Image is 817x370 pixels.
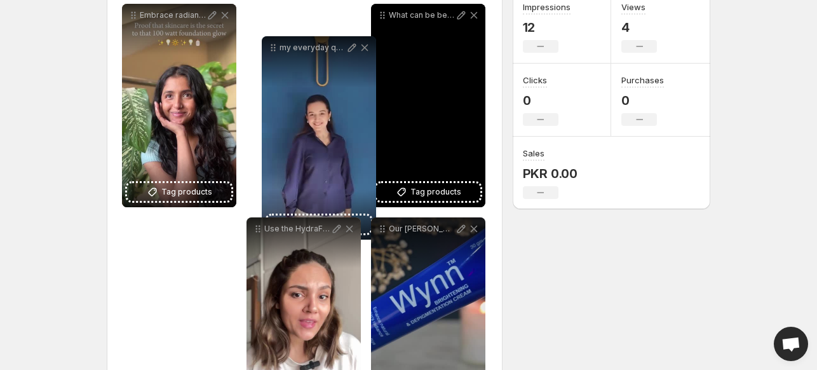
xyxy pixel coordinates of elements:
[774,327,808,361] div: Open chat
[523,1,571,13] h3: Impressions
[523,147,544,160] h3: Sales
[523,20,571,35] p: 12
[161,186,212,198] span: Tag products
[122,4,236,207] div: Embrace radiance with Hydra Fx now available at Daraz Track duahamid in unlocking a youthful glow...
[523,166,577,181] p: PKR 0.00
[264,224,330,234] p: Use the HydraFX Duo for that smooth flawless base your makeup deserves Collaboration redermaaesth...
[621,74,664,86] h3: Purchases
[621,1,645,13] h3: Views
[621,20,657,35] p: 4
[371,4,485,207] div: What can be better than thinking about yourself Dont worry and trust redermaesthetics for your ca...
[140,10,206,20] p: Embrace radiance with Hydra Fx now available at Daraz Track duahamid in unlocking a youthful glow...
[621,93,664,108] p: 0
[410,186,461,198] span: Tag products
[523,93,558,108] p: 0
[267,216,371,233] button: Tag products
[376,183,480,201] button: Tag products
[280,43,346,53] p: my everyday quick fix redermaesthetics
[127,183,231,201] button: Tag products
[523,74,547,86] h3: Clicks
[389,10,455,20] p: What can be better than thinking about yourself Dont worry and trust redermaesthetics for your ca...
[262,36,376,240] div: my everyday quick fix redermaestheticsTag products
[389,224,455,234] p: Our [PERSON_NAME] Cream is powered with Glutathione the ultimate antioxidant that fights dullness...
